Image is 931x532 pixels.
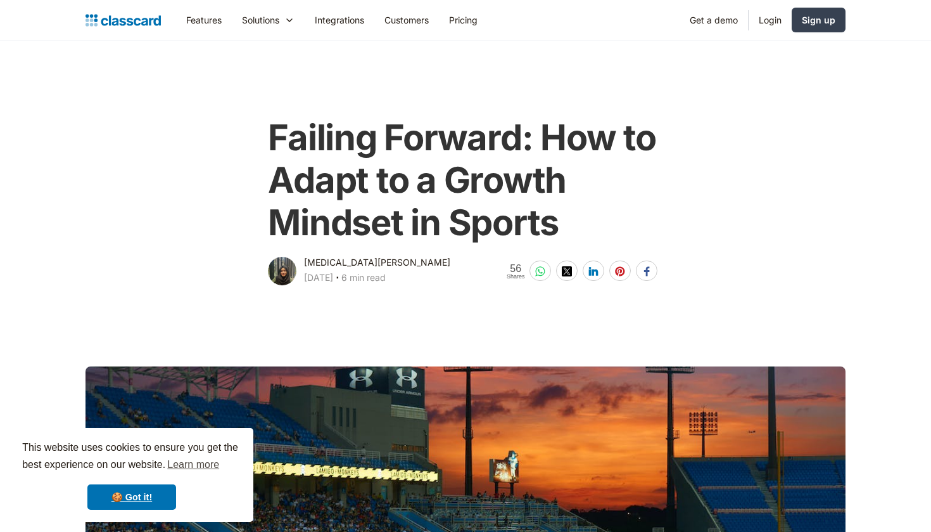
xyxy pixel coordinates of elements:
a: home [85,11,161,29]
div: [DATE] [304,270,333,285]
div: Solutions [232,6,305,34]
span: This website uses cookies to ensure you get the best experience on our website. [22,440,241,474]
div: [MEDICAL_DATA][PERSON_NAME] [304,255,450,270]
a: Get a demo [680,6,748,34]
div: 6 min read [341,270,386,285]
a: dismiss cookie message [87,484,176,510]
a: Login [749,6,792,34]
a: Pricing [439,6,488,34]
h1: Failing Forward: How to Adapt to a Growth Mindset in Sports [268,117,662,245]
div: Sign up [802,13,835,27]
div: cookieconsent [10,428,253,522]
a: Sign up [792,8,845,32]
img: linkedin-white sharing button [588,266,598,276]
a: Customers [374,6,439,34]
div: ‧ [333,270,341,288]
span: 56 [507,263,525,274]
img: facebook-white sharing button [642,266,652,276]
img: pinterest-white sharing button [615,266,625,276]
div: Solutions [242,13,279,27]
img: twitter-white sharing button [562,266,572,276]
a: Features [176,6,232,34]
span: Shares [507,274,525,280]
img: whatsapp-white sharing button [535,266,545,276]
a: learn more about cookies [165,455,221,474]
a: Integrations [305,6,374,34]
